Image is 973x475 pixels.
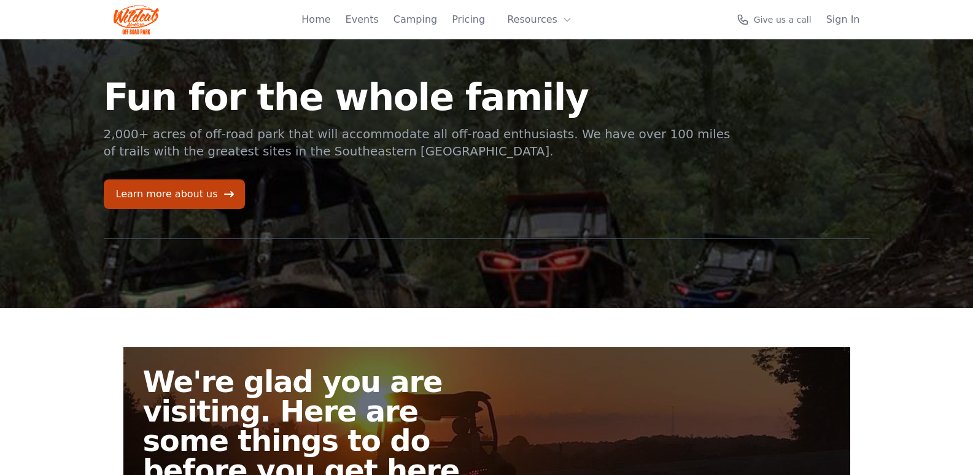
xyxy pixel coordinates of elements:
p: 2,000+ acres of off-road park that will accommodate all off-road enthusiasts. We have over 100 mi... [104,125,732,160]
a: Events [346,12,379,27]
a: Give us a call [737,14,812,26]
a: Home [301,12,330,27]
h1: Fun for the whole family [104,79,732,116]
a: Sign In [826,12,860,27]
button: Resources [500,7,580,32]
a: Camping [393,12,437,27]
a: Learn more about us [104,179,245,209]
a: Pricing [452,12,485,27]
img: Wildcat Logo [114,5,160,34]
span: Give us a call [754,14,812,26]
